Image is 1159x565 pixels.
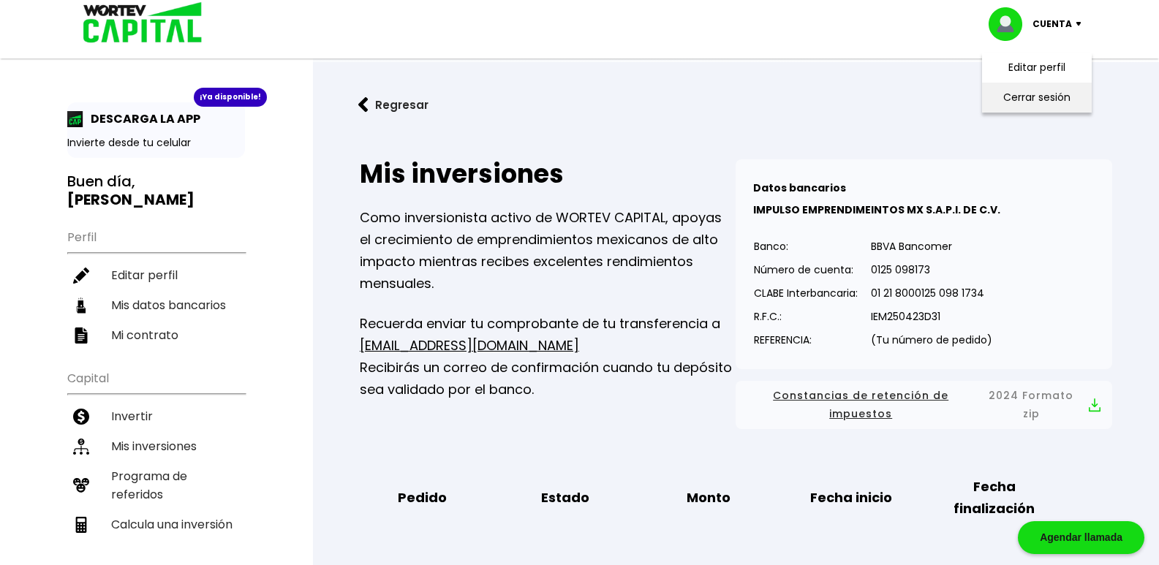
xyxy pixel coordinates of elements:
[753,202,1000,217] b: IMPULSO EMPRENDIMEINTOS MX S.A.P.I. DE C.V.
[871,329,992,351] p: (Tu número de pedido)
[67,431,245,461] a: Mis inversiones
[336,86,450,124] button: Regresar
[360,313,736,401] p: Recuerda enviar tu comprobante de tu transferencia a Recibirás un correo de confirmación cuando t...
[1018,521,1144,554] div: Agendar llamada
[194,88,267,107] div: ¡Ya disponible!
[810,487,892,509] b: Fecha inicio
[67,172,245,209] h3: Buen día,
[754,282,858,304] p: CLABE Interbancaria:
[871,306,992,327] p: IEM250423D31
[753,181,846,195] b: Datos bancarios
[360,207,736,295] p: Como inversionista activo de WORTEV CAPITAL, apoyas el crecimiento de emprendimientos mexicanos d...
[754,306,858,327] p: R.F.C.:
[358,97,369,113] img: flecha izquierda
[754,329,858,351] p: REFERENCIA:
[871,282,992,304] p: 01 21 8000125 098 1734
[871,259,992,281] p: 0125 098173
[1008,60,1065,75] a: Editar perfil
[73,327,89,344] img: contrato-icon.f2db500c.svg
[73,268,89,284] img: editar-icon.952d3147.svg
[360,336,579,354] a: [EMAIL_ADDRESS][DOMAIN_NAME]
[73,477,89,493] img: recomiendanos-icon.9b8e9327.svg
[336,86,1136,124] a: flecha izquierdaRegresar
[67,509,245,539] a: Calcula una inversión
[978,83,1095,113] li: Cerrar sesión
[67,260,245,290] a: Editar perfil
[754,235,858,257] p: Banco:
[73,409,89,425] img: invertir-icon.b3b967d7.svg
[541,487,589,509] b: Estado
[83,110,200,128] p: DESCARGA LA APP
[871,235,992,257] p: BBVA Bancomer
[67,320,245,350] a: Mi contrato
[754,259,858,281] p: Número de cuenta:
[687,487,730,509] b: Monto
[73,517,89,533] img: calculadora-icon.17d418c4.svg
[989,7,1032,41] img: profile-image
[73,297,89,314] img: datos-icon.10cf9172.svg
[1072,22,1092,26] img: icon-down
[747,387,974,423] span: Constancias de retención de impuestos
[360,159,736,189] h2: Mis inversiones
[934,476,1054,520] b: Fecha finalización
[67,290,245,320] a: Mis datos bancarios
[67,221,245,350] ul: Perfil
[67,111,83,127] img: app-icon
[67,135,245,151] p: Invierte desde tu celular
[67,401,245,431] a: Invertir
[67,189,195,210] b: [PERSON_NAME]
[73,439,89,455] img: inversiones-icon.6695dc30.svg
[747,387,1101,423] button: Constancias de retención de impuestos2024 Formato zip
[398,487,447,509] b: Pedido
[1032,13,1072,35] p: Cuenta
[67,461,245,509] a: Programa de referidos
